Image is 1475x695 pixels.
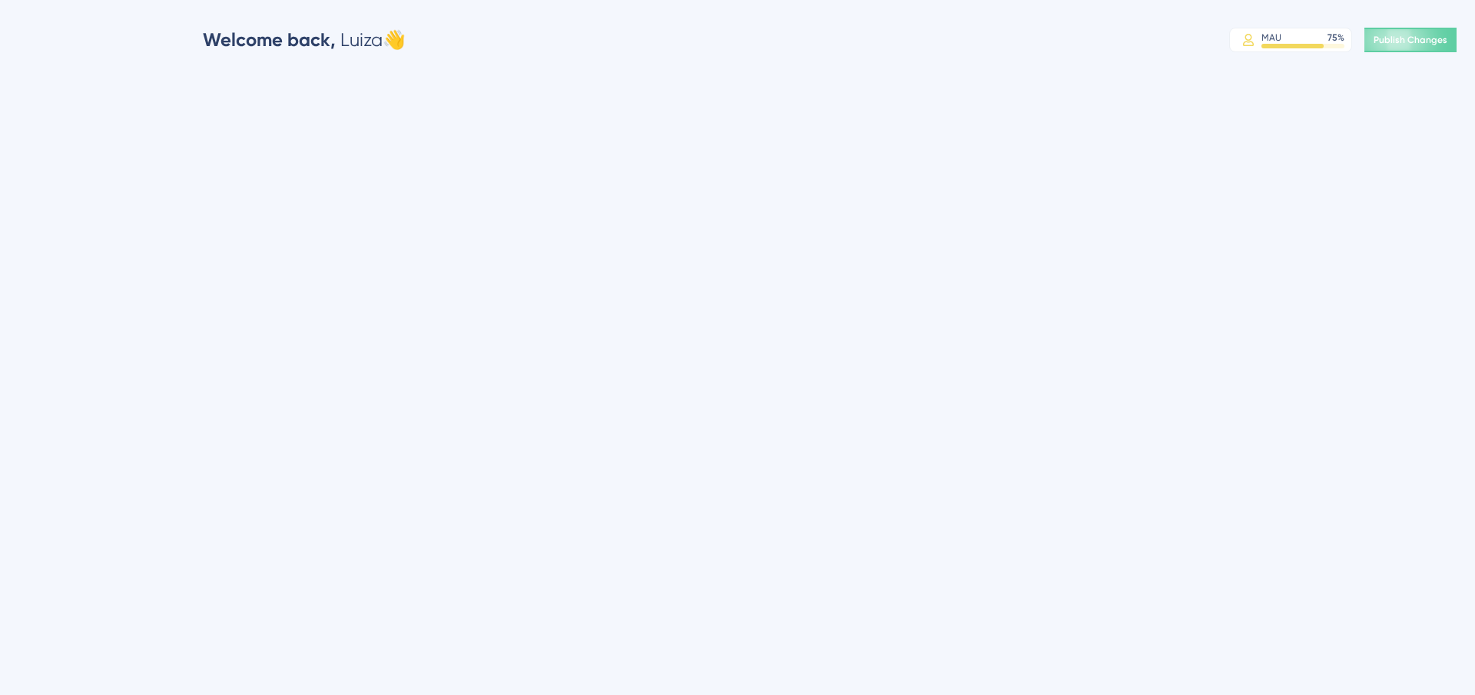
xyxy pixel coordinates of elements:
div: Luiza 👋 [203,28,406,52]
div: 75 % [1327,31,1344,44]
span: Welcome back, [203,28,336,51]
div: MAU [1261,31,1281,44]
button: Publish Changes [1364,28,1457,52]
span: Publish Changes [1374,34,1447,46]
